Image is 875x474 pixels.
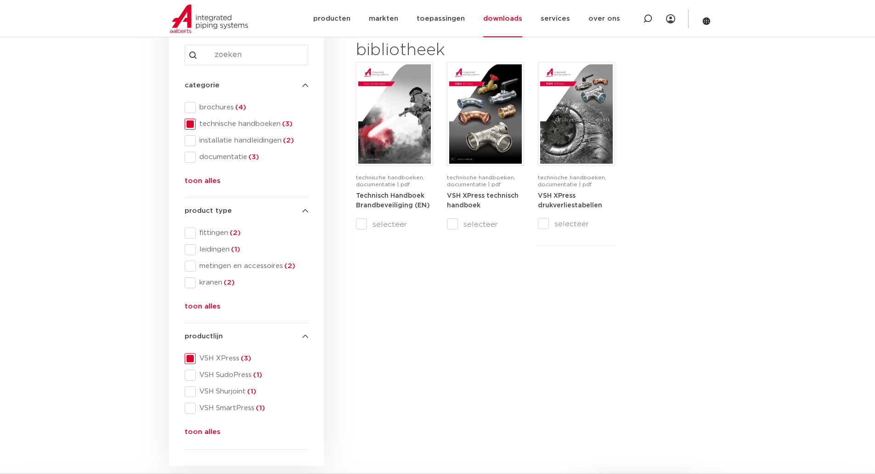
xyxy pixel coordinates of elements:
span: (3) [281,120,293,127]
label: selecteer [447,219,524,230]
span: installatie handleidingen [196,136,308,145]
h4: product type [185,206,308,217]
a: Technisch Handboek Brandbeveiliging (EN) [356,192,430,209]
div: VSH Shurjoint(1) [185,386,308,397]
span: (1) [230,246,240,253]
span: (3) [239,355,251,362]
span: VSH SudoPress [196,371,308,380]
img: FireProtection_A4TM_5007915_2025_2.0_EN-pdf.jpg [358,64,431,164]
span: kranen [196,278,308,287]
span: brochures [196,103,308,112]
span: leidingen [196,245,308,254]
span: (2) [228,229,241,236]
span: (1) [246,388,256,395]
span: (1) [252,371,262,378]
a: VSH XPress technisch handboek [447,192,519,209]
span: (2) [282,137,294,144]
span: (2) [222,279,235,286]
span: technische handboeken, documentatie | pdf [447,175,515,187]
div: metingen en accessoires(2) [185,261,308,272]
span: (3) [247,154,259,160]
span: technische handboeken, documentatie | pdf [356,175,424,187]
h4: categorie [185,80,308,91]
div: VSH SmartPress(1) [185,403,308,414]
h4: productlijn [185,331,308,342]
div: fittingen(2) [185,228,308,239]
button: toon alles [185,301,220,316]
a: VSH XPress drukverliestabellen [538,192,602,209]
div: kranen(2) [185,277,308,288]
span: technische handboeken, documentatie | pdf [538,175,606,187]
div: brochures(4) [185,102,308,113]
label: selecteer [538,218,615,229]
span: (1) [254,405,265,411]
span: (4) [234,104,246,111]
label: selecteer [356,219,433,230]
div: documentatie(3) [185,152,308,163]
span: VSH SmartPress [196,404,308,413]
div: VSH XPress(3) [185,353,308,364]
button: toon alles [185,176,220,190]
span: documentatie [196,153,308,162]
img: VSH-XPress_A4TM_5008762_2025_4.1_NL-pdf.jpg [449,64,522,164]
span: VSH XPress [196,354,308,363]
span: fittingen [196,228,308,238]
div: technische handboeken(3) [185,119,308,130]
img: VSH-XPress_PLT_A4_5007629_2024-2.0_NL-pdf.jpg [540,64,613,164]
div: installatie handleidingen(2) [185,135,308,146]
h2: bibliotheek [356,40,519,62]
button: toon alles [185,427,220,441]
span: technische handboeken [196,120,308,129]
span: VSH Shurjoint [196,387,308,396]
span: (2) [283,263,295,269]
div: leidingen(1) [185,244,308,255]
span: metingen en accessoires [196,262,308,271]
div: VSH SudoPress(1) [185,370,308,381]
